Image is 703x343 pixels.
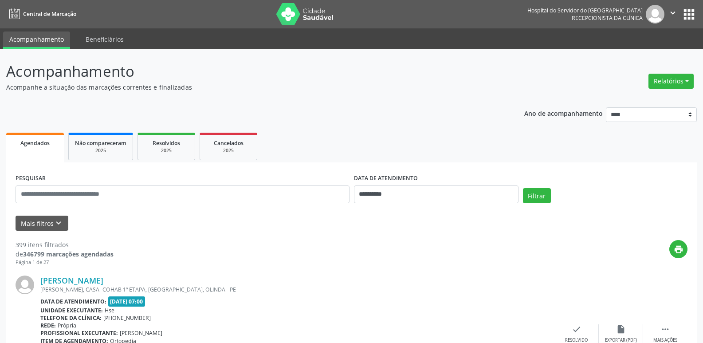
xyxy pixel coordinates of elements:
i: insert_drive_file [616,324,626,334]
div: de [16,249,114,259]
i: print [674,244,683,254]
div: 399 itens filtrados [16,240,114,249]
img: img [646,5,664,24]
img: img [16,276,34,294]
b: Data de atendimento: [40,298,106,305]
p: Acompanhe a situação das marcações correntes e finalizadas [6,83,490,92]
span: Central de Marcação [23,10,76,18]
button: Mais filtroskeyboard_arrow_down [16,216,68,231]
p: Acompanhamento [6,60,490,83]
span: Resolvidos [153,139,180,147]
p: Ano de acompanhamento [524,107,603,118]
label: PESQUISAR [16,172,46,185]
i:  [660,324,670,334]
span: [DATE] 07:00 [108,296,145,307]
span: Não compareceram [75,139,126,147]
button: Relatórios [648,74,694,89]
div: 2025 [206,147,251,154]
span: Cancelados [214,139,243,147]
div: Página 1 de 27 [16,259,114,266]
b: Profissional executante: [40,329,118,337]
a: Beneficiários [79,32,130,47]
div: 2025 [75,147,126,154]
a: [PERSON_NAME] [40,276,103,285]
b: Telefone da clínica: [40,314,102,322]
div: 2025 [144,147,189,154]
button:  [664,5,681,24]
div: Hospital do Servidor do [GEOGRAPHIC_DATA] [527,7,643,14]
i: check [572,324,581,334]
span: Hse [105,307,114,314]
i: keyboard_arrow_down [54,218,63,228]
b: Unidade executante: [40,307,103,314]
span: [PHONE_NUMBER] [103,314,151,322]
div: [PERSON_NAME], CASA- COHAB 1ª ETAPA, [GEOGRAPHIC_DATA], OLINDA - PE [40,286,554,293]
button: Filtrar [523,188,551,203]
a: Acompanhamento [3,32,70,49]
i:  [668,8,678,18]
a: Central de Marcação [6,7,76,21]
strong: 346799 marcações agendadas [23,250,114,258]
label: DATA DE ATENDIMENTO [354,172,418,185]
span: Recepcionista da clínica [572,14,643,22]
button: print [669,240,687,258]
button: apps [681,7,697,22]
span: Própria [58,322,76,329]
span: [PERSON_NAME] [120,329,162,337]
span: Agendados [20,139,50,147]
b: Rede: [40,322,56,329]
